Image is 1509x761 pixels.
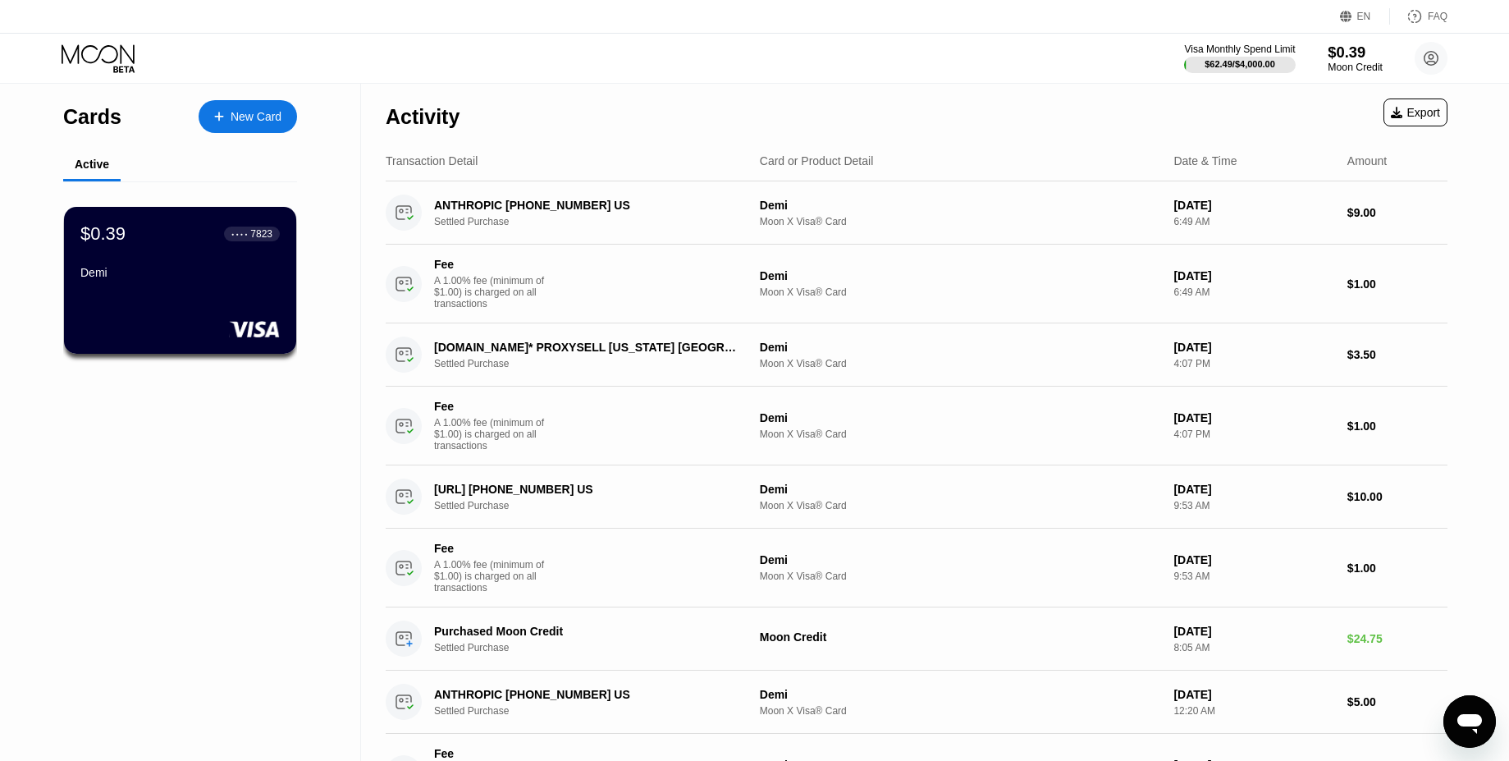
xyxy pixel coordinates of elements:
[760,500,1161,511] div: Moon X Visa® Card
[1173,216,1333,227] div: 6:49 AM
[1173,269,1333,282] div: [DATE]
[1347,348,1447,361] div: $3.50
[760,630,1161,644] div: Moon Credit
[760,705,1161,717] div: Moon X Visa® Card
[386,323,1447,387] div: [DOMAIN_NAME]* PROXYSELL [US_STATE] [GEOGRAPHIC_DATA]Settled PurchaseDemiMoon X Visa® Card[DATE]4...
[75,158,109,171] div: Active
[386,387,1447,465] div: FeeA 1.00% fee (minimum of $1.00) is charged on all transactionsDemiMoon X Visa® Card[DATE]4:07 P...
[1173,411,1333,424] div: [DATE]
[80,266,280,279] div: Demi
[434,199,736,212] div: ANTHROPIC [PHONE_NUMBER] US
[434,559,557,594] div: A 1.00% fee (minimum of $1.00) is charged on all transactions
[1391,106,1440,119] div: Export
[760,199,1161,212] div: Demi
[386,671,1447,734] div: ANTHROPIC [PHONE_NUMBER] USSettled PurchaseDemiMoon X Visa® Card[DATE]12:20 AM$5.00
[1173,642,1333,653] div: 8:05 AM
[434,747,549,760] div: Fee
[760,358,1161,369] div: Moon X Visa® Card
[1347,206,1447,219] div: $9.00
[250,228,272,240] div: 7823
[1173,287,1333,298] div: 6:49 AM
[434,483,736,496] div: [URL] [PHONE_NUMBER] US
[760,429,1161,440] div: Moon X Visa® Card
[199,100,297,133] div: New Card
[80,223,126,245] div: $0.39
[434,400,549,413] div: Fee
[1328,62,1383,73] div: Moon Credit
[760,553,1161,566] div: Demi
[64,207,296,354] div: $0.39● ● ● ●7823Demi
[434,341,736,354] div: [DOMAIN_NAME]* PROXYSELL [US_STATE] [GEOGRAPHIC_DATA]
[231,110,281,124] div: New Card
[1357,11,1371,22] div: EN
[1347,695,1447,708] div: $5.00
[1443,695,1496,748] iframe: Button to launch messaging window
[1173,625,1333,638] div: [DATE]
[386,465,1447,529] div: [URL] [PHONE_NUMBER] USSettled PurchaseDemiMoon X Visa® Card[DATE]9:53 AM$10.00
[434,358,759,369] div: Settled Purchase
[1340,8,1390,25] div: EN
[1173,483,1333,496] div: [DATE]
[760,411,1161,424] div: Demi
[1173,154,1237,167] div: Date & Time
[1428,11,1447,22] div: FAQ
[386,245,1447,323] div: FeeA 1.00% fee (minimum of $1.00) is charged on all transactionsDemiMoon X Visa® Card[DATE]6:49 A...
[1173,705,1333,717] div: 12:20 AM
[1347,154,1387,167] div: Amount
[1328,44,1383,61] div: $0.39
[434,500,759,511] div: Settled Purchase
[231,232,248,236] div: ● ● ● ●
[1347,419,1447,433] div: $1.00
[760,341,1161,354] div: Demi
[1205,59,1275,69] div: $62.49 / $4,000.00
[434,417,557,452] div: A 1.00% fee (minimum of $1.00) is charged on all transactions
[386,105,460,129] div: Activity
[760,216,1161,227] div: Moon X Visa® Card
[434,275,557,309] div: A 1.00% fee (minimum of $1.00) is charged on all transactions
[1184,44,1295,73] div: Visa Monthly Spend Limit$62.49/$4,000.00
[1173,500,1333,511] div: 9:53 AM
[386,607,1447,671] div: Purchased Moon CreditSettled PurchaseMoon Credit[DATE]8:05 AM$24.75
[1173,199,1333,212] div: [DATE]
[1173,429,1333,440] div: 4:07 PM
[386,529,1447,607] div: FeeA 1.00% fee (minimum of $1.00) is charged on all transactionsDemiMoon X Visa® Card[DATE]9:53 A...
[386,154,478,167] div: Transaction Detail
[1347,562,1447,575] div: $1.00
[1347,490,1447,503] div: $10.00
[434,542,549,555] div: Fee
[1173,688,1333,701] div: [DATE]
[1328,44,1383,73] div: $0.39Moon Credit
[760,269,1161,282] div: Demi
[1173,341,1333,354] div: [DATE]
[1173,571,1333,582] div: 9:53 AM
[434,705,759,717] div: Settled Purchase
[1173,553,1333,566] div: [DATE]
[760,688,1161,701] div: Demi
[1184,44,1295,55] div: Visa Monthly Spend Limit
[1347,632,1447,645] div: $24.75
[760,154,874,167] div: Card or Product Detail
[386,181,1447,245] div: ANTHROPIC [PHONE_NUMBER] USSettled PurchaseDemiMoon X Visa® Card[DATE]6:49 AM$9.00
[434,258,549,271] div: Fee
[1390,8,1447,25] div: FAQ
[434,625,736,638] div: Purchased Moon Credit
[434,216,759,227] div: Settled Purchase
[760,483,1161,496] div: Demi
[760,571,1161,582] div: Moon X Visa® Card
[63,105,121,129] div: Cards
[1173,358,1333,369] div: 4:07 PM
[434,688,736,701] div: ANTHROPIC [PHONE_NUMBER] US
[760,287,1161,298] div: Moon X Visa® Card
[1383,99,1447,126] div: Export
[1347,277,1447,291] div: $1.00
[434,642,759,653] div: Settled Purchase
